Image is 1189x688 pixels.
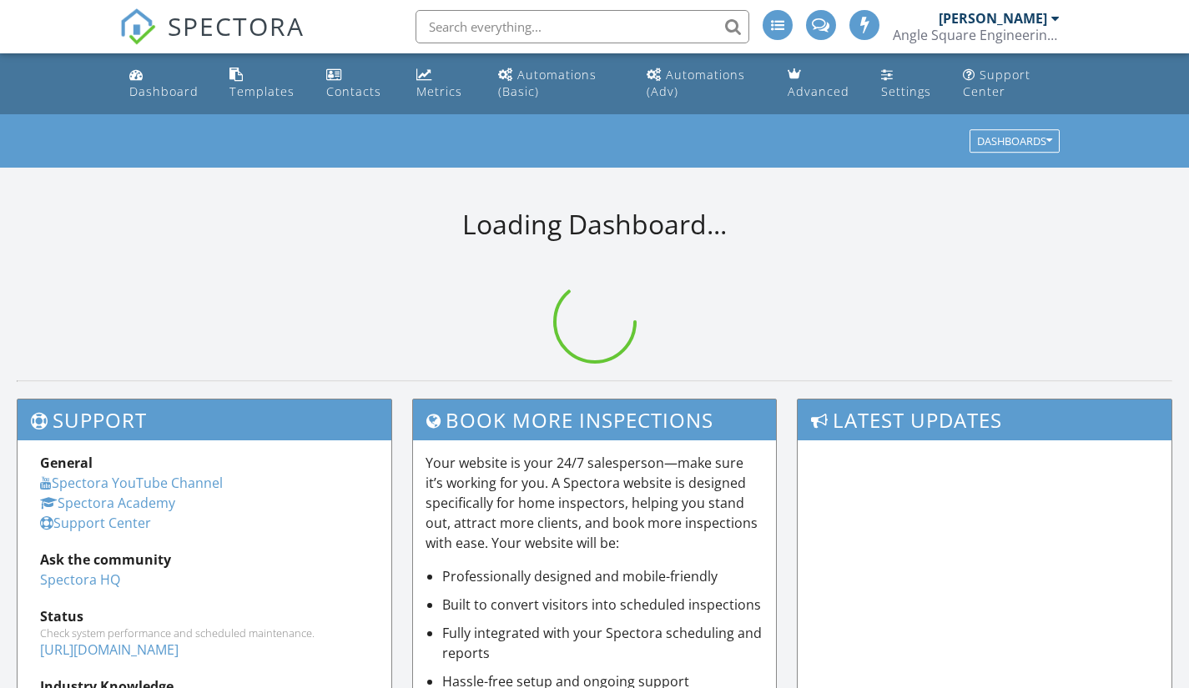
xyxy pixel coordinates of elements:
[963,67,1030,99] div: Support Center
[123,60,209,108] a: Dashboard
[223,60,306,108] a: Templates
[442,595,764,615] li: Built to convert visitors into scheduled inspections
[40,626,369,640] div: Check system performance and scheduled maintenance.
[881,83,931,99] div: Settings
[491,60,627,108] a: Automations (Basic)
[40,514,151,532] a: Support Center
[970,130,1060,153] button: Dashboards
[326,83,381,99] div: Contacts
[410,60,478,108] a: Metrics
[640,60,768,108] a: Automations (Advanced)
[781,60,861,108] a: Advanced
[788,83,849,99] div: Advanced
[874,60,944,108] a: Settings
[40,570,120,589] a: Spectora HQ
[129,83,199,99] div: Dashboard
[956,60,1066,108] a: Support Center
[893,27,1060,43] div: Angle Square Engineering PLC
[413,399,777,440] h3: Book More Inspections
[229,83,295,99] div: Templates
[40,494,175,512] a: Spectora Academy
[977,136,1052,148] div: Dashboards
[442,566,764,586] li: Professionally designed and mobile-friendly
[168,8,305,43] span: SPECTORA
[40,606,369,626] div: Status
[18,399,391,440] h3: Support
[40,550,369,570] div: Ask the community
[426,453,764,553] p: Your website is your 24/7 salesperson—make sure it’s working for you. A Spectora website is desig...
[939,10,1047,27] div: [PERSON_NAME]
[40,454,93,472] strong: General
[40,474,223,492] a: Spectora YouTube Channel
[119,23,305,58] a: SPECTORA
[40,640,179,659] a: [URL][DOMAIN_NAME]
[320,60,396,108] a: Contacts
[647,67,745,99] div: Automations (Adv)
[798,399,1171,440] h3: Latest Updates
[416,10,749,43] input: Search everything...
[119,8,156,45] img: The Best Home Inspection Software - Spectora
[442,623,764,663] li: Fully integrated with your Spectora scheduling and reports
[498,67,597,99] div: Automations (Basic)
[416,83,462,99] div: Metrics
